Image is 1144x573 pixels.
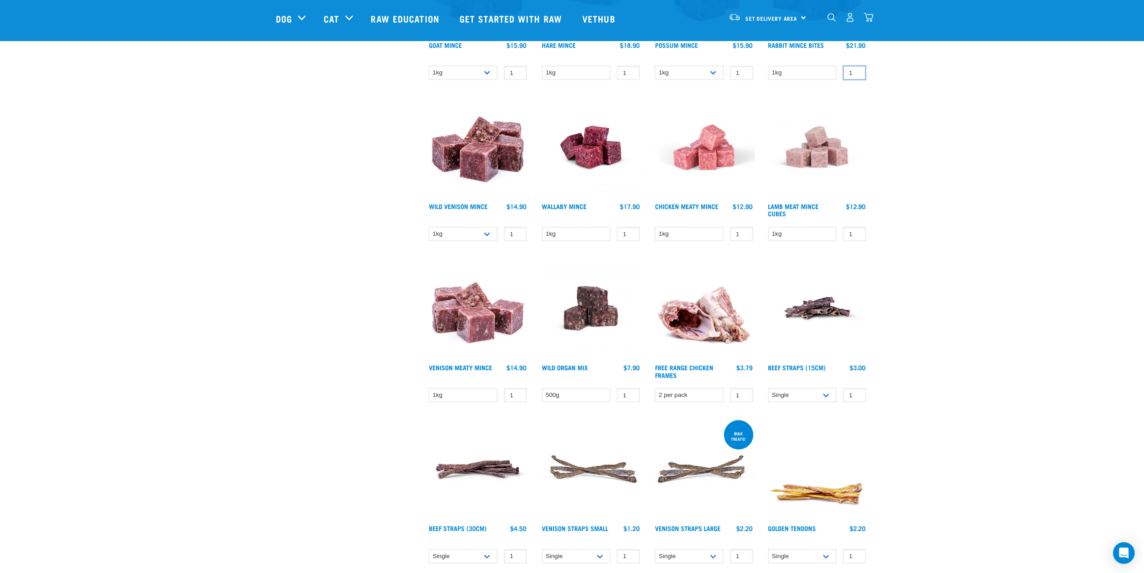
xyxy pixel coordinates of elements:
a: Hare Mince [542,43,576,47]
a: Golden Tendons [768,527,816,530]
img: Wild Organ Mix [540,257,642,360]
div: Open Intercom Messenger [1113,542,1135,564]
input: 1 [730,550,753,564]
input: 1 [617,227,640,241]
div: $15.90 [507,42,527,49]
a: Cat [324,12,339,25]
img: 1293 Golden Tendons 01 [766,419,869,521]
a: Rabbit Mince Bites [768,43,824,47]
a: Beef Straps (15cm) [768,366,826,369]
input: 1 [843,227,866,241]
img: user.png [846,13,855,22]
input: 1 [617,550,640,564]
img: Raw Essentials Beef Straps 6 Pack [427,419,529,521]
a: Possum Mince [655,43,698,47]
input: 1 [730,388,753,402]
img: Raw Essentials Beef Straps 15cm 6 Pack [766,257,869,360]
a: Venison Meaty Mince [429,366,492,369]
img: Wallaby Mince 1675 [540,96,642,199]
div: BULK TREATS! [724,427,753,446]
a: Venison Straps Large [655,527,721,530]
div: $14.90 [507,203,527,210]
img: home-icon-1@2x.png [828,13,836,22]
input: 1 [504,550,527,564]
img: Venison Straps [540,419,642,521]
div: $21.90 [846,42,866,49]
a: Lamb Meat Mince Cubes [768,205,819,215]
a: Wallaby Mince [542,205,587,208]
div: $2.20 [850,525,866,532]
input: 1 [843,388,866,402]
img: Chicken Meaty Mince [653,96,755,199]
img: home-icon@2x.png [864,13,874,22]
input: 1 [843,66,866,80]
input: 1 [843,550,866,564]
div: $12.90 [733,203,753,210]
input: 1 [617,388,640,402]
input: 1 [730,66,753,80]
a: Wild Organ Mix [542,366,588,369]
a: Chicken Meaty Mince [655,205,718,208]
div: $3.00 [850,364,866,371]
a: Goat Mince [429,43,462,47]
a: Raw Education [362,0,451,37]
input: 1 [730,227,753,241]
img: 1236 Chicken Frame Turks 01 [653,257,755,360]
input: 1 [504,227,527,241]
div: $1.20 [623,525,640,532]
div: $15.90 [733,42,753,49]
span: Set Delivery Area [745,17,798,20]
img: 1117 Venison Meat Mince 01 [427,257,529,360]
a: Free Range Chicken Frames [655,366,713,376]
a: Get started with Raw [451,0,573,37]
img: Lamb Meat Mince [766,96,869,199]
a: Beef Straps (30cm) [429,527,487,530]
div: $12.90 [846,203,866,210]
div: $3.79 [737,364,753,371]
img: van-moving.png [729,13,741,21]
div: $18.90 [620,42,640,49]
input: 1 [617,66,640,80]
div: $7.90 [623,364,640,371]
div: $4.50 [511,525,527,532]
div: $2.20 [737,525,753,532]
a: Vethub [573,0,627,37]
input: 1 [504,388,527,402]
input: 1 [504,66,527,80]
a: Venison Straps Small [542,527,609,530]
div: $14.90 [507,364,527,371]
img: Stack of 3 Venison Straps Treats for Pets [653,419,755,521]
img: Pile Of Cubed Wild Venison Mince For Pets [427,96,529,199]
div: $17.90 [620,203,640,210]
a: Dog [276,12,292,25]
a: Wild Venison Mince [429,205,488,208]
